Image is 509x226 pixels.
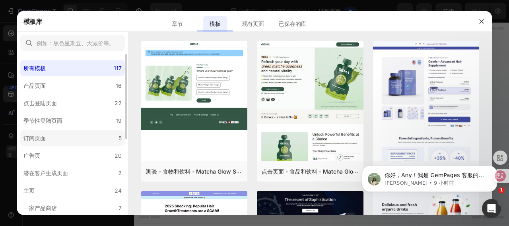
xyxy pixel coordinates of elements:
[35,23,135,77] font: 你好，Any！我是 GemPages 客服的 Kayle。我只是想确认一下一切是否都已设置好。还有什么需要我帮忙的吗？（请注意，如果我们没有收到任何回复，对话将在一天内自动关闭。您可以随时打开新...
[23,135,46,141] font: 订阅页面
[141,41,248,129] img: quiz-1.png
[210,20,220,27] font: 模板
[172,20,183,27] font: 章节
[23,205,57,211] font: 一家产品商店
[20,35,125,51] input: 例如：黑色星期五、大减价等。
[190,152,241,159] font: 使用现有的页面设计
[264,152,287,159] font: 探索模板
[279,20,306,27] font: 已保存的库
[500,187,503,193] font: 1
[23,100,57,106] font: 点击登陆页面
[23,187,35,194] font: 主页
[23,65,46,71] font: 所有模板
[242,20,264,27] font: 现有页面
[23,17,42,25] font: 模板库
[115,187,122,194] font: 24
[210,192,268,199] font: 从 URL 或图像生成开始
[23,117,62,124] font: 季节性登陆页面
[118,170,122,176] font: 2
[119,135,122,141] font: 5
[146,168,245,175] font: 测验 - 食物和饮料 - Matcha Glow Shot
[23,152,40,159] font: 广告页
[255,148,296,164] button: 探索模板
[119,205,122,211] font: 7
[202,133,275,141] font: 开始使用部分/元素构建或
[35,31,137,38] p: 来自 Kayle 的消息，9 小时前发送
[115,100,122,106] font: 22
[23,170,68,176] font: 潜在客户生成页面
[115,152,122,159] font: 20
[116,82,122,89] font: 16
[116,117,122,124] font: 19
[482,199,501,218] iframe: 对讲机实时聊天
[181,148,250,164] button: 使用现有的页面设计
[23,82,46,89] font: 产品页面
[350,149,509,205] iframe: 对讲通知消息
[114,65,122,71] font: 117
[35,31,104,37] font: [PERSON_NAME] • 9 小时前
[262,168,371,175] font: 点击页面 - 食品和饮料 - Matcha Glow Shot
